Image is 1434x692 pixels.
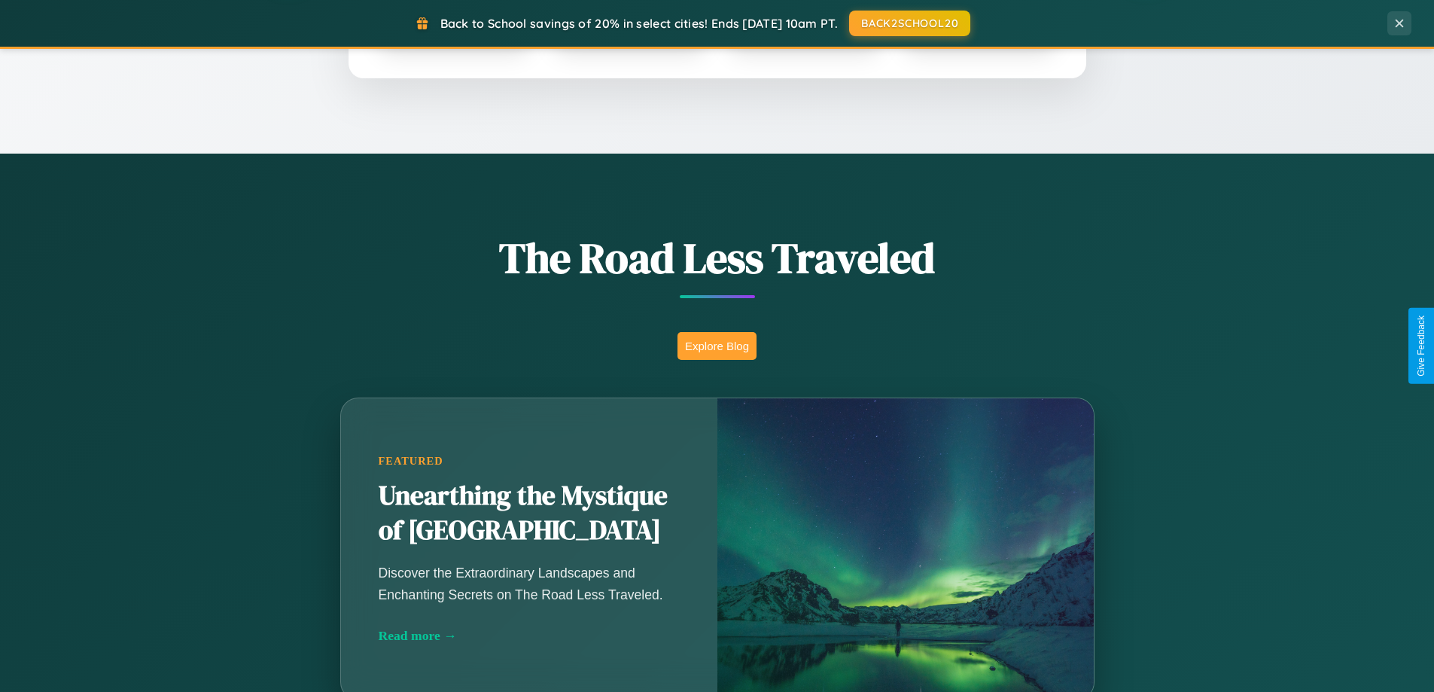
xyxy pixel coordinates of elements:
[379,628,680,644] div: Read more →
[1416,316,1426,376] div: Give Feedback
[849,11,970,36] button: BACK2SCHOOL20
[440,16,838,31] span: Back to School savings of 20% in select cities! Ends [DATE] 10am PT.
[379,455,680,468] div: Featured
[677,332,757,360] button: Explore Blog
[266,229,1169,287] h1: The Road Less Traveled
[379,562,680,605] p: Discover the Extraordinary Landscapes and Enchanting Secrets on The Road Less Traveled.
[379,479,680,548] h2: Unearthing the Mystique of [GEOGRAPHIC_DATA]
